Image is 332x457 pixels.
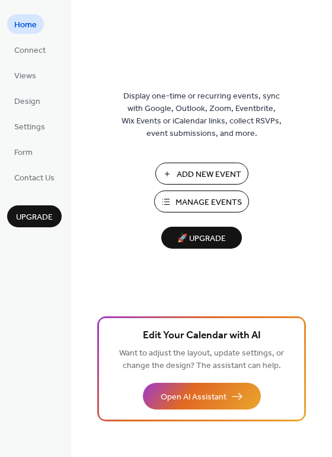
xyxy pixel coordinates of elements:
[14,70,36,82] span: Views
[14,19,37,31] span: Home
[177,169,241,181] span: Add New Event
[119,345,284,374] span: Want to adjust the layout, update settings, or change the design? The assistant can help.
[16,211,53,224] span: Upgrade
[14,147,33,159] span: Form
[7,65,43,85] a: Views
[14,121,45,134] span: Settings
[161,391,226,404] span: Open AI Assistant
[7,142,40,161] a: Form
[155,163,248,185] button: Add New Event
[14,45,46,57] span: Connect
[7,91,47,110] a: Design
[7,167,62,187] a: Contact Us
[14,96,40,108] span: Design
[7,116,52,136] a: Settings
[7,14,44,34] a: Home
[143,383,261,410] button: Open AI Assistant
[7,40,53,59] a: Connect
[122,90,282,140] span: Display one-time or recurring events, sync with Google, Outlook, Zoom, Eventbrite, Wix Events or ...
[14,172,55,185] span: Contact Us
[161,227,242,249] button: 🚀 Upgrade
[154,191,249,212] button: Manage Events
[143,328,261,344] span: Edit Your Calendar with AI
[168,231,235,247] span: 🚀 Upgrade
[175,196,242,209] span: Manage Events
[7,205,62,227] button: Upgrade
